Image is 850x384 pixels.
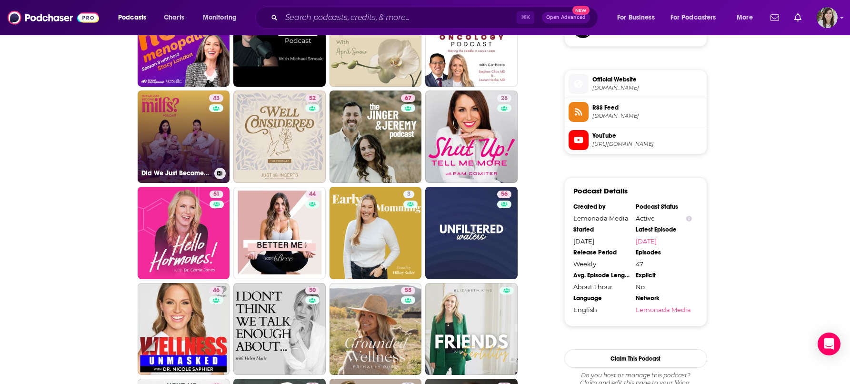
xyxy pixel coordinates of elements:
[138,91,230,183] a: 43Did We Just Become Milfs?
[767,10,783,26] a: Show notifications dropdown
[141,169,210,177] h3: Did We Just Become Milfs?
[636,272,692,279] div: Explicit
[405,94,411,103] span: 67
[730,10,765,25] button: open menu
[309,94,316,103] span: 52
[573,283,630,291] div: About 1 hour
[572,6,590,15] span: New
[610,10,667,25] button: open menu
[209,94,223,102] a: 43
[664,10,730,25] button: open menu
[233,187,326,279] a: 44
[305,287,320,294] a: 50
[636,249,692,256] div: Episodes
[196,10,249,25] button: open menu
[686,215,692,222] button: Show Info
[309,190,316,199] span: 44
[670,11,716,24] span: For Podcasters
[501,190,508,199] span: 56
[573,306,630,313] div: English
[203,11,237,24] span: Monitoring
[305,94,320,102] a: 52
[573,203,630,211] div: Created by
[636,294,692,302] div: Network
[573,237,630,245] div: [DATE]
[330,283,422,375] a: 55
[497,94,511,102] a: 28
[138,283,230,375] a: 46
[497,191,511,198] a: 56
[636,283,692,291] div: No
[233,91,326,183] a: 52
[790,10,805,26] a: Show notifications dropdown
[569,130,703,150] a: YouTube[URL][DOMAIN_NAME]
[213,286,220,295] span: 46
[573,226,630,233] div: Started
[542,12,590,23] button: Open AdvancedNew
[636,306,692,313] a: Lemonada Media
[546,15,586,20] span: Open Advanced
[573,294,630,302] div: Language
[213,94,220,103] span: 43
[636,203,692,211] div: Podcast Status
[138,187,230,279] a: 51
[564,349,707,368] button: Claim This Podcast
[158,10,190,25] a: Charts
[164,11,184,24] span: Charts
[592,141,703,148] span: https://www.youtube.com/@ReshmaSaujaniOfficial
[111,10,159,25] button: open menu
[309,286,316,295] span: 50
[592,112,703,120] span: omnycontent.com
[425,187,518,279] a: 56
[330,187,422,279] a: 3
[817,7,838,28] span: Logged in as devinandrade
[405,286,411,295] span: 55
[636,237,692,245] a: [DATE]
[517,11,534,24] span: ⌘ K
[305,191,320,198] a: 44
[592,131,703,140] span: YouTube
[569,74,703,94] a: Official Website[DOMAIN_NAME]
[636,226,692,233] div: Latest Episode
[407,190,410,199] span: 3
[636,260,692,268] div: 47
[209,287,223,294] a: 46
[817,7,838,28] button: Show profile menu
[573,260,630,268] div: Weekly
[281,10,517,25] input: Search podcasts, credits, & more...
[573,214,630,222] div: Lemonada Media
[213,190,220,199] span: 51
[564,372,707,379] span: Do you host or manage this podcast?
[573,272,630,279] div: Avg. Episode Length
[118,11,146,24] span: Podcasts
[425,91,518,183] a: 28
[233,283,326,375] a: 50
[817,7,838,28] img: User Profile
[501,94,508,103] span: 28
[8,9,99,27] img: Podchaser - Follow, Share and Rate Podcasts
[569,102,703,122] a: RSS Feed[DOMAIN_NAME]
[573,186,628,195] h3: Podcast Details
[573,249,630,256] div: Release Period
[592,84,703,91] span: lemonadamedia.com
[592,103,703,112] span: RSS Feed
[737,11,753,24] span: More
[592,75,703,84] span: Official Website
[330,91,422,183] a: 67
[264,7,607,29] div: Search podcasts, credits, & more...
[401,287,415,294] a: 55
[818,333,840,355] div: Open Intercom Messenger
[210,191,223,198] a: 51
[401,94,415,102] a: 67
[636,214,692,222] div: Active
[617,11,655,24] span: For Business
[403,191,414,198] a: 3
